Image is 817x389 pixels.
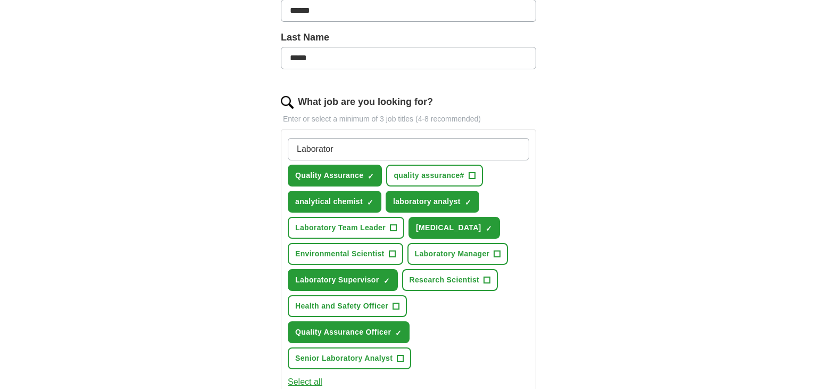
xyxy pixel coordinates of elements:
[288,191,381,213] button: analytical chemist✓
[416,222,481,233] span: [MEDICAL_DATA]
[295,301,388,312] span: Health and Safety Officer
[288,269,398,291] button: Laboratory Supervisor✓
[288,295,407,317] button: Health and Safety Officer
[384,277,390,285] span: ✓
[410,274,480,286] span: Research Scientist
[288,138,529,160] input: Type a job title and press enter
[394,170,464,181] span: quality assurance#
[386,191,479,213] button: laboratory analyst✓
[395,329,402,337] span: ✓
[288,376,322,388] button: Select all
[281,30,536,45] label: Last Name
[295,196,363,207] span: analytical chemist
[295,327,391,338] span: Quality Assurance Officer
[288,165,382,187] button: Quality Assurance✓
[295,353,393,364] span: Senior Laboratory Analyst
[415,248,490,260] span: Laboratory Manager
[281,114,536,125] p: Enter or select a minimum of 3 job titles (4-8 recommended)
[402,269,498,291] button: Research Scientist
[407,243,508,265] button: Laboratory Manager
[386,165,482,187] button: quality assurance#
[295,274,379,286] span: Laboratory Supervisor
[288,347,411,369] button: Senior Laboratory Analyst
[298,95,433,109] label: What job are you looking for?
[288,321,410,343] button: Quality Assurance Officer✓
[465,198,471,207] span: ✓
[368,172,374,181] span: ✓
[288,217,404,239] button: Laboratory Team Leader
[295,170,363,181] span: Quality Assurance
[408,217,500,239] button: [MEDICAL_DATA]✓
[281,96,294,109] img: search.png
[486,224,492,233] span: ✓
[367,198,373,207] span: ✓
[295,222,386,233] span: Laboratory Team Leader
[288,243,403,265] button: Environmental Scientist
[393,196,461,207] span: laboratory analyst
[295,248,385,260] span: Environmental Scientist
